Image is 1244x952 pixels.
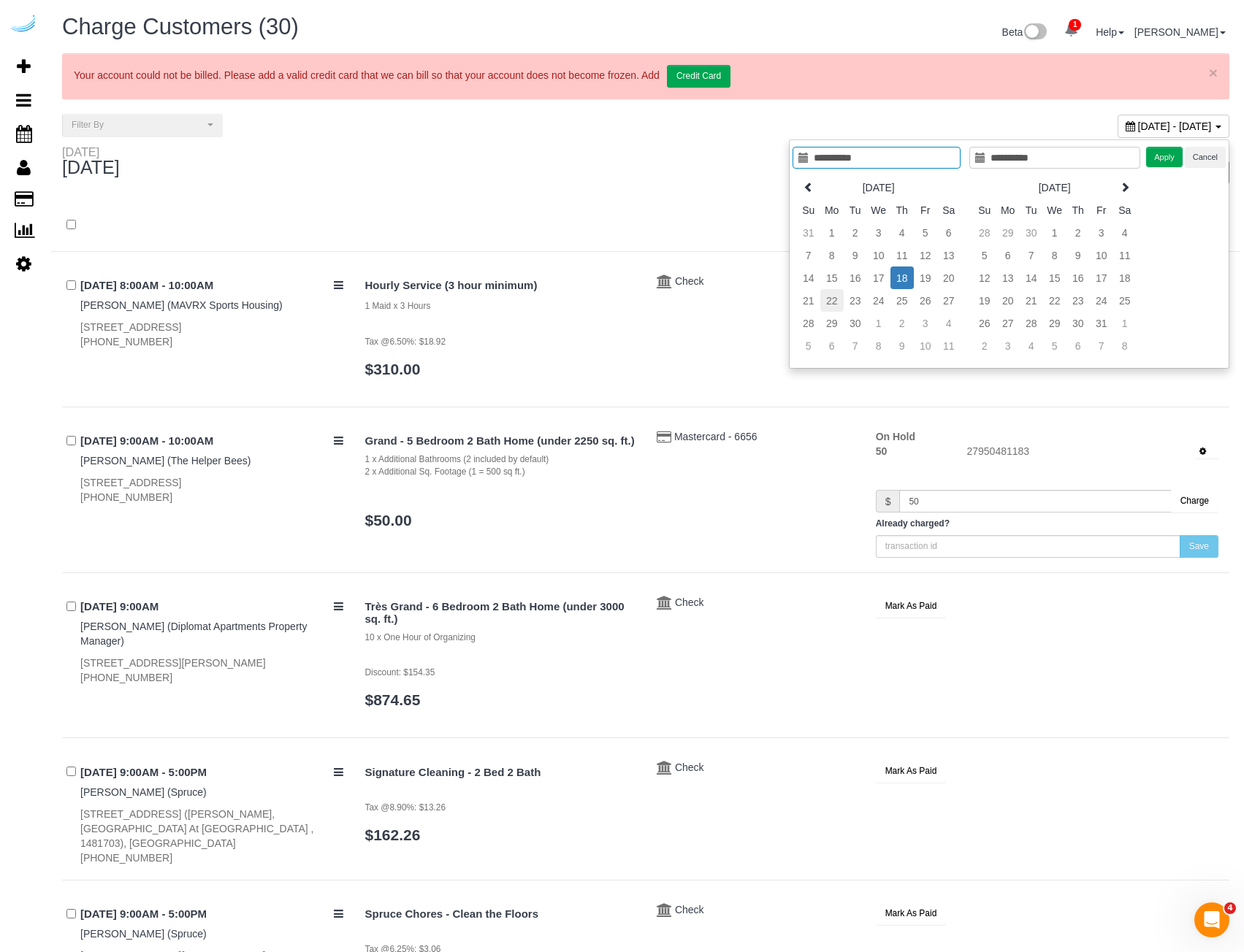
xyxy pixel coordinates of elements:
td: 7 [1090,334,1113,357]
small: Discount: $154.35 [365,667,435,677]
a: Beta [1002,26,1048,38]
td: 1 [867,312,890,334]
span: Your account could not be billed. Please add a valid credit card that we can bill so that your ac... [74,69,730,81]
td: 1 [1113,312,1137,334]
td: 29 [820,312,844,334]
th: Th [890,199,914,221]
th: Fr [1090,199,1113,221]
td: 11 [937,334,961,357]
a: [PERSON_NAME] (Spruce) [80,786,207,798]
button: Apply [1146,147,1183,168]
td: 31 [1090,312,1113,334]
span: Filter By [72,119,204,131]
span: $ [876,490,900,513]
td: 2 [844,221,867,244]
th: We [1043,199,1066,221]
td: 2 [1066,221,1090,244]
div: [DATE] [62,146,134,178]
td: 7 [844,334,867,357]
span: Mastercard - 6656 [674,431,758,442]
th: Tu [1020,199,1043,221]
td: 30 [1066,312,1090,334]
td: 27 [937,289,961,312]
td: 19 [973,289,996,312]
th: Tu [844,199,867,221]
span: [DATE] - [DATE] [1138,120,1212,132]
td: 6 [937,221,961,244]
a: [PERSON_NAME] (Spruce) [80,928,207,940]
td: 12 [973,266,996,289]
div: 2 x Additional Sq. Footage (1 = 500 sq ft.) [365,466,636,478]
td: 28 [797,312,820,334]
th: [DATE] [820,176,937,199]
td: 8 [820,244,844,266]
th: Su [973,199,996,221]
td: 2 [890,312,914,334]
td: 10 [867,244,890,266]
td: 8 [867,334,890,357]
span: Check [675,275,704,287]
td: 27 [996,312,1020,334]
td: 9 [890,334,914,357]
button: Cancel [1185,147,1226,168]
th: Sa [1113,199,1137,221]
button: Filter By [62,114,223,137]
td: 2 [973,334,996,357]
td: 24 [1090,289,1113,312]
a: [PERSON_NAME] (The Helper Bees) [80,455,251,467]
td: 30 [1020,221,1043,244]
td: 11 [890,244,914,266]
td: 10 [1090,244,1113,266]
strong: On Hold [876,431,915,442]
div: [STREET_ADDRESS] ([PERSON_NAME], [GEOGRAPHIC_DATA] At [GEOGRAPHIC_DATA] , 1481703), [GEOGRAPHIC_D... [80,807,343,865]
div: 27950481183 [955,444,1229,461]
td: 28 [973,221,996,244]
button: Mark As Paid [876,760,947,783]
td: 17 [1090,266,1113,289]
div: [STREET_ADDRESS][PERSON_NAME] [PHONE_NUMBER] [80,656,343,685]
a: 1 [1057,15,1085,47]
td: 29 [996,221,1020,244]
th: Mo [996,199,1020,221]
td: 23 [1066,289,1090,312]
span: 4 [1224,902,1236,914]
td: 28 [1020,312,1043,334]
th: Th [1066,199,1090,221]
td: 3 [996,334,1020,357]
td: 3 [914,312,937,334]
td: 11 [1113,244,1137,266]
td: 26 [973,312,996,334]
td: 9 [1066,244,1090,266]
td: 20 [937,266,961,289]
td: 5 [1043,334,1066,357]
a: $162.26 [365,826,421,843]
a: [PERSON_NAME] (MAVRX Sports Housing) [80,299,283,311]
td: 6 [996,244,1020,266]
td: 20 [996,289,1020,312]
div: 10 x One Hour of Organizing [365,632,636,644]
small: 1 Maid x 3 Hours [365,301,431,311]
th: Sa [937,199,961,221]
span: Check [675,596,704,608]
td: 4 [937,312,961,334]
td: 1 [1043,221,1066,244]
td: 4 [890,221,914,244]
td: 4 [1113,221,1137,244]
td: 14 [797,266,820,289]
a: $874.65 [365,691,421,708]
td: 22 [1043,289,1066,312]
h4: Hourly Service (3 hour minimum) [365,280,636,292]
a: $310.00 [365,361,421,377]
td: 16 [844,266,867,289]
input: transaction id [876,535,1180,558]
td: 17 [867,266,890,289]
th: Mo [820,199,844,221]
td: 3 [867,221,890,244]
td: 3 [1090,221,1113,244]
img: New interface [1023,23,1047,42]
td: 25 [1113,289,1137,312]
td: 31 [797,221,820,244]
td: 5 [797,334,820,357]
td: 29 [1043,312,1066,334]
td: 15 [820,266,844,289]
